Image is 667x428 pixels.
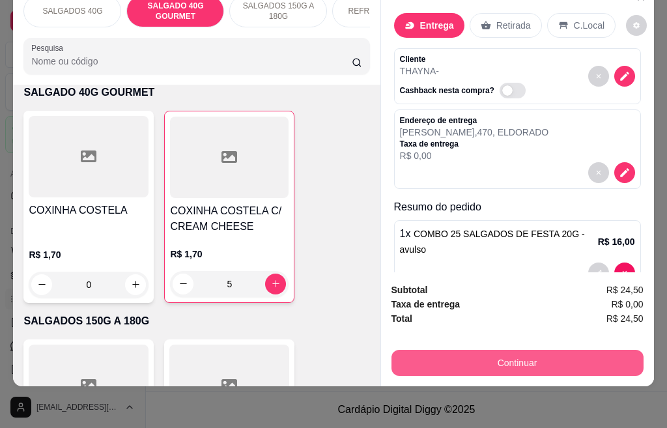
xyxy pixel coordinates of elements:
p: SALGADOS 150G A 180G [23,313,369,329]
p: C.Local [574,19,604,32]
span: R$ 24,50 [606,311,644,326]
p: R$ 16,00 [598,235,635,248]
p: 1 x [400,226,598,257]
p: Endereço de entrega [400,115,549,126]
p: SALGADOS 40G [42,6,102,16]
button: decrease-product-quantity [31,274,52,295]
p: Cashback nesta compra? [400,85,494,96]
button: decrease-product-quantity [173,274,193,294]
p: SALGADO 40G GOURMET [137,1,213,21]
strong: Subtotal [391,285,428,295]
button: decrease-product-quantity [588,263,609,283]
span: COMBO 25 SALGADOS DE FESTA 20G - avulso [400,229,585,255]
button: decrease-product-quantity [588,66,609,87]
p: SALGADO 40G GOURMET [23,85,369,100]
p: R$ 1,70 [170,248,289,261]
button: Continuar [391,350,644,376]
h4: COXINHA COSTELA [29,203,149,218]
p: SALGADOS 150G A 180G [240,1,316,21]
p: [PERSON_NAME] , 470 , ELDORADO [400,126,549,139]
span: R$ 24,50 [606,283,644,297]
p: Cliente [400,54,531,64]
p: THAYNA - [400,64,531,78]
p: Resumo do pedido [394,199,641,215]
span: R$ 0,00 [611,297,643,311]
button: increase-product-quantity [265,274,286,294]
h4: COXINHA COSTELA C/ CREAM CHEESE [170,203,289,235]
button: decrease-product-quantity [614,263,635,283]
p: R$ 1,70 [29,248,149,261]
button: decrease-product-quantity [626,15,647,36]
strong: Total [391,313,412,324]
button: increase-product-quantity [125,274,146,295]
strong: Taxa de entrega [391,299,461,309]
label: Automatic updates [500,83,531,98]
label: Pesquisa [31,42,68,53]
button: decrease-product-quantity [614,162,635,183]
button: decrease-product-quantity [588,162,609,183]
p: REFRIGERANTES [348,6,414,16]
p: Entrega [420,19,454,32]
p: R$ 0,00 [400,149,549,162]
input: Pesquisa [31,55,352,68]
button: decrease-product-quantity [614,66,635,87]
p: Retirada [496,19,531,32]
p: Taxa de entrega [400,139,549,149]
